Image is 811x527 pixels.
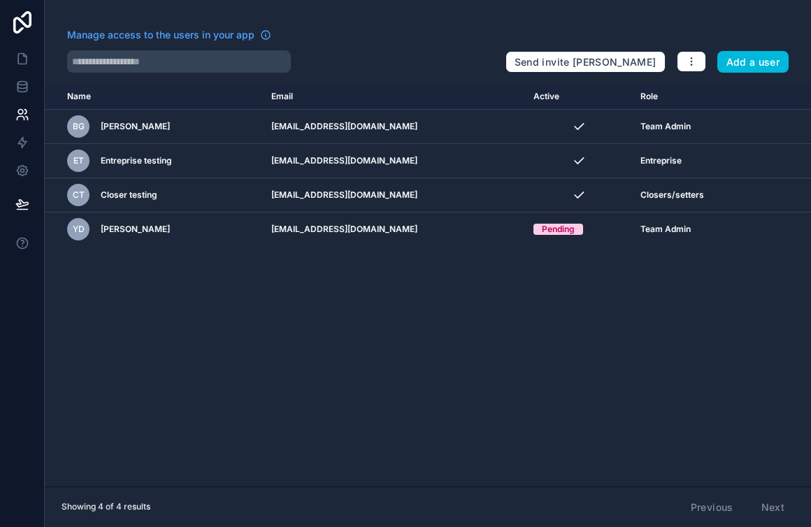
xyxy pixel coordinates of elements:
[101,155,172,166] span: Entreprise testing
[263,110,525,144] td: [EMAIL_ADDRESS][DOMAIN_NAME]
[263,212,525,247] td: [EMAIL_ADDRESS][DOMAIN_NAME]
[525,84,632,110] th: Active
[73,121,85,132] span: BG
[640,155,682,166] span: Entreprise
[101,121,170,132] span: [PERSON_NAME]
[542,224,575,235] div: Pending
[45,84,811,486] div: scrollable content
[632,84,761,110] th: Role
[263,144,525,178] td: [EMAIL_ADDRESS][DOMAIN_NAME]
[101,224,170,235] span: [PERSON_NAME]
[67,28,271,42] a: Manage access to the users in your app
[101,189,157,201] span: Closer testing
[45,84,263,110] th: Name
[263,84,525,110] th: Email
[62,501,150,512] span: Showing 4 of 4 results
[505,51,666,73] button: Send invite [PERSON_NAME]
[73,224,85,235] span: Yd
[73,155,84,166] span: Et
[640,121,691,132] span: Team Admin
[640,224,691,235] span: Team Admin
[640,189,704,201] span: Closers/setters
[67,28,254,42] span: Manage access to the users in your app
[73,189,85,201] span: Ct
[263,178,525,212] td: [EMAIL_ADDRESS][DOMAIN_NAME]
[717,51,789,73] button: Add a user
